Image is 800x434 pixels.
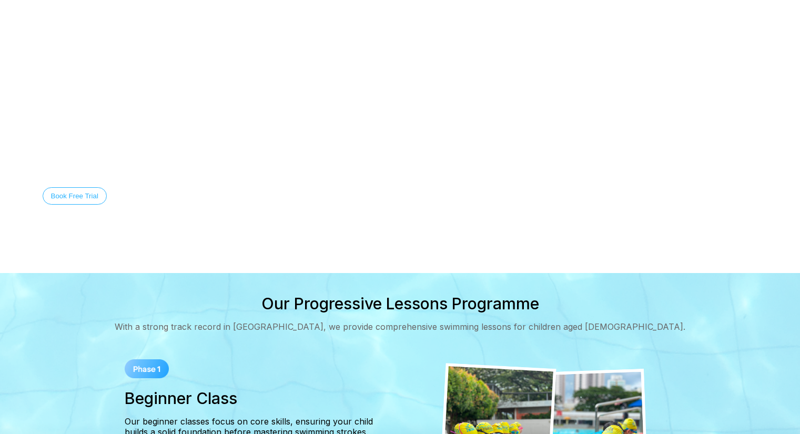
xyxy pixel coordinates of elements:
div: Swimming Lessons in [GEOGRAPHIC_DATA] [43,119,597,145]
button: Discover Our Story [117,187,194,205]
div: Beginner Class [125,389,390,408]
div: Our Progressive Lessons Programme [261,294,539,313]
button: Book Free Trial [43,187,107,205]
img: Phase 1 [125,359,169,378]
div: Equip your child with essential swimming skills for lifelong safety and confidence in water. [43,162,597,170]
div: Welcome to The Swim Starter [43,95,597,102]
div: With a strong track record in [GEOGRAPHIC_DATA], we provide comprehensive swimming lessons for ch... [115,321,685,332]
